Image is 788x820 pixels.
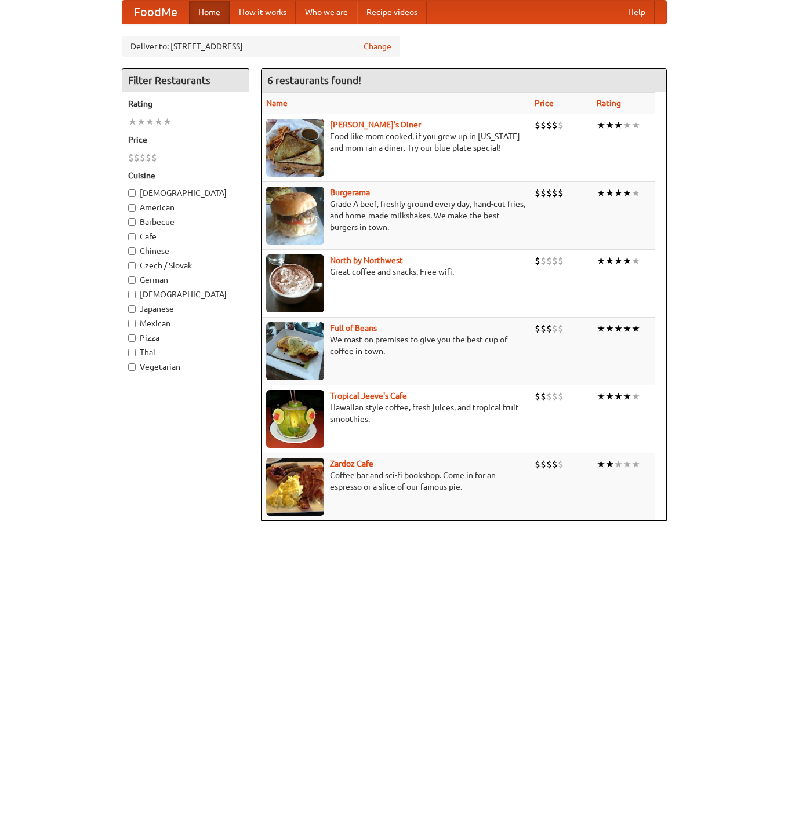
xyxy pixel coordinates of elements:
[623,187,631,199] li: ★
[552,390,558,403] li: $
[535,458,540,471] li: $
[552,458,558,471] li: $
[266,266,525,278] p: Great coffee and snacks. Free wifi.
[614,119,623,132] li: ★
[540,390,546,403] li: $
[128,170,243,181] h5: Cuisine
[137,115,146,128] li: ★
[128,134,243,145] h5: Price
[266,458,324,516] img: zardoz.jpg
[623,119,631,132] li: ★
[364,41,391,52] a: Change
[128,260,243,271] label: Czech / Slovak
[623,458,631,471] li: ★
[189,1,230,24] a: Home
[546,119,552,132] li: $
[266,322,324,380] img: beans.jpg
[631,187,640,199] li: ★
[540,458,546,471] li: $
[552,254,558,267] li: $
[552,119,558,132] li: $
[546,458,552,471] li: $
[330,188,370,197] a: Burgerama
[614,187,623,199] li: ★
[128,204,136,212] input: American
[535,119,540,132] li: $
[330,120,421,129] a: [PERSON_NAME]'s Diner
[151,151,157,164] li: $
[140,151,146,164] li: $
[230,1,296,24] a: How it works
[154,115,163,128] li: ★
[128,115,137,128] li: ★
[546,390,552,403] li: $
[558,187,564,199] li: $
[266,99,288,108] a: Name
[128,332,243,344] label: Pizza
[128,289,243,300] label: [DEMOGRAPHIC_DATA]
[623,390,631,403] li: ★
[122,69,249,92] h4: Filter Restaurants
[128,245,243,257] label: Chinese
[128,231,243,242] label: Cafe
[614,390,623,403] li: ★
[597,187,605,199] li: ★
[128,363,136,371] input: Vegetarian
[540,119,546,132] li: $
[614,322,623,335] li: ★
[619,1,655,24] a: Help
[330,256,403,265] a: North by Northwest
[266,390,324,448] img: jeeves.jpg
[631,458,640,471] li: ★
[128,291,136,298] input: [DEMOGRAPHIC_DATA]
[614,458,623,471] li: ★
[122,36,400,57] div: Deliver to: [STREET_ADDRESS]
[631,322,640,335] li: ★
[357,1,427,24] a: Recipe videos
[266,130,525,154] p: Food like mom cooked, if you grew up in [US_STATE] and mom ran a diner. Try our blue plate special!
[267,75,361,86] ng-pluralize: 6 restaurants found!
[128,305,136,313] input: Japanese
[330,391,407,400] a: Tropical Jeeve's Cafe
[614,254,623,267] li: ★
[128,189,136,197] input: [DEMOGRAPHIC_DATA]
[146,115,154,128] li: ★
[597,254,605,267] li: ★
[558,458,564,471] li: $
[128,274,243,286] label: German
[623,322,631,335] li: ★
[558,119,564,132] li: $
[296,1,357,24] a: Who we are
[623,254,631,267] li: ★
[605,322,614,335] li: ★
[535,99,554,108] a: Price
[128,247,136,255] input: Chinese
[128,218,136,226] input: Barbecue
[597,322,605,335] li: ★
[128,318,243,329] label: Mexican
[266,469,525,493] p: Coffee bar and sci-fi bookshop. Come in for an espresso or a slice of our famous pie.
[552,187,558,199] li: $
[128,202,243,213] label: American
[540,187,546,199] li: $
[134,151,140,164] li: $
[552,322,558,335] li: $
[546,254,552,267] li: $
[558,254,564,267] li: $
[266,119,324,177] img: sallys.jpg
[558,390,564,403] li: $
[597,458,605,471] li: ★
[605,119,614,132] li: ★
[540,254,546,267] li: $
[535,390,540,403] li: $
[597,99,621,108] a: Rating
[330,459,373,468] a: Zardoz Cafe
[128,349,136,356] input: Thai
[540,322,546,335] li: $
[266,198,525,233] p: Grade A beef, freshly ground every day, hand-cut fries, and home-made milkshakes. We make the bes...
[128,262,136,269] input: Czech / Slovak
[631,390,640,403] li: ★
